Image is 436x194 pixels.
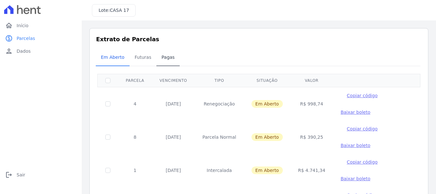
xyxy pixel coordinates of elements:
span: Parcelas [17,35,35,42]
i: person [5,47,13,55]
i: logout [5,171,13,179]
td: 1 [118,154,152,187]
span: Em Aberto [97,51,128,64]
a: Baixar boleto [341,109,370,115]
td: R$ 4.741,34 [290,154,333,187]
td: R$ 998,74 [290,87,333,120]
td: [DATE] [152,120,195,154]
span: Dados [17,48,31,54]
span: CASA 17 [110,8,129,13]
span: Em Aberto [252,167,283,174]
td: Parcela Normal [195,120,244,154]
i: paid [5,35,13,42]
span: Pagas [158,51,178,64]
a: Baixar boleto [341,175,370,182]
td: Renegociação [195,87,244,120]
td: 8 [118,120,152,154]
span: Início [17,22,28,29]
span: Baixar boleto [341,110,370,115]
a: Baixar boleto [341,142,370,149]
td: [DATE] [152,87,195,120]
a: Em Aberto [96,50,130,66]
button: Copiar código [341,126,384,132]
span: Copiar código [347,93,378,98]
th: Parcela [118,74,152,87]
td: [DATE] [152,154,195,187]
h3: Lote: [99,7,129,14]
td: 4 [118,87,152,120]
a: paidParcelas [3,32,79,45]
i: home [5,22,13,29]
th: Tipo [195,74,244,87]
button: Copiar código [341,159,384,165]
span: Baixar boleto [341,176,370,181]
td: Intercalada [195,154,244,187]
th: Valor [290,74,333,87]
a: personDados [3,45,79,58]
h3: Extrato de Parcelas [96,35,422,43]
a: logoutSair [3,168,79,181]
th: Situação [244,74,290,87]
span: Copiar código [347,159,378,165]
span: Baixar boleto [341,143,370,148]
a: homeInício [3,19,79,32]
span: Em Aberto [252,100,283,108]
button: Copiar código [341,92,384,99]
span: Copiar código [347,126,378,131]
span: Sair [17,172,25,178]
th: Vencimento [152,74,195,87]
td: R$ 390,25 [290,120,333,154]
a: Pagas [156,50,180,66]
span: Futuras [131,51,155,64]
a: Futuras [130,50,156,66]
span: Em Aberto [252,133,283,141]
